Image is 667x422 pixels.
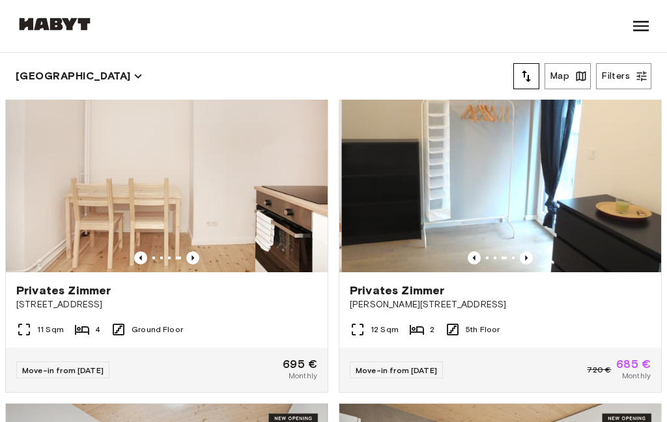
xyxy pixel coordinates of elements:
button: [GEOGRAPHIC_DATA] [16,67,143,85]
span: Privates Zimmer [16,283,111,298]
span: 2 [430,324,434,335]
img: Marketing picture of unit DE-01-223-04M [6,58,328,272]
span: Ground Floor [132,324,183,335]
span: [STREET_ADDRESS] [16,298,317,311]
button: Previous image [520,251,533,264]
button: Map [545,63,591,89]
button: Filters [596,63,651,89]
span: Monthly [622,370,651,382]
span: Move-in from [DATE] [356,365,437,375]
span: 12 Sqm [371,324,399,335]
img: Habyt [16,18,94,31]
img: Marketing picture of unit DE-01-302-013-01 [341,58,663,272]
button: Previous image [134,251,147,264]
span: 695 € [283,358,317,370]
button: Previous image [468,251,481,264]
span: Privates Zimmer [350,283,444,298]
span: 685 € [616,358,651,370]
span: 11 Sqm [37,324,64,335]
button: tune [513,63,539,89]
span: 4 [95,324,100,335]
button: Previous image [186,251,199,264]
span: 720 € [587,364,611,376]
a: Previous imagePrevious imagePrivates Zimmer[STREET_ADDRESS]11 Sqm4Ground FloorMove-in from [DATE]... [5,57,328,393]
span: Move-in from [DATE] [22,365,104,375]
span: [PERSON_NAME][STREET_ADDRESS] [350,298,651,311]
span: Monthly [289,370,317,382]
span: 5th Floor [466,324,500,335]
a: Previous imagePrevious imagePrivates Zimmer[PERSON_NAME][STREET_ADDRESS]12 Sqm25th FloorMove-in f... [339,57,662,393]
